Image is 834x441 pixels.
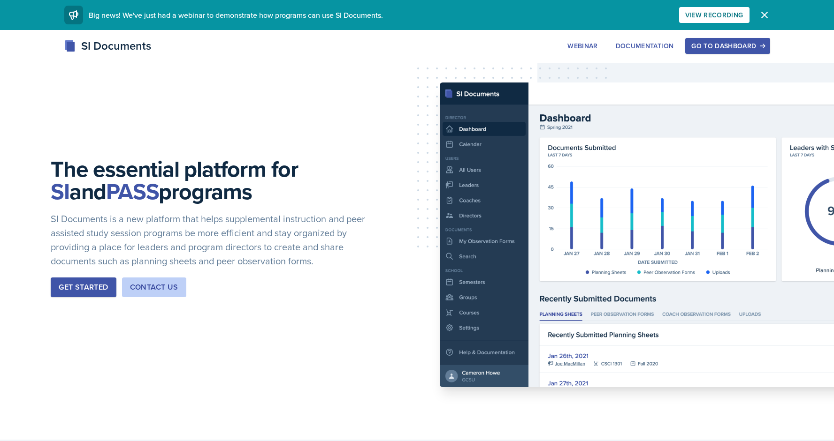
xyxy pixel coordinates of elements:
div: Webinar [567,42,597,50]
div: View Recording [685,11,743,19]
button: Documentation [610,38,680,54]
button: View Recording [679,7,750,23]
div: Contact Us [130,282,178,293]
button: Contact Us [122,277,186,297]
div: SI Documents [64,37,151,54]
button: Get Started [51,277,116,297]
button: Go to Dashboard [685,38,770,54]
div: Documentation [616,42,674,50]
div: Go to Dashboard [691,42,764,50]
div: Get Started [59,282,108,293]
button: Webinar [561,38,604,54]
span: Big news! We've just had a webinar to demonstrate how programs can use SI Documents. [89,10,383,20]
